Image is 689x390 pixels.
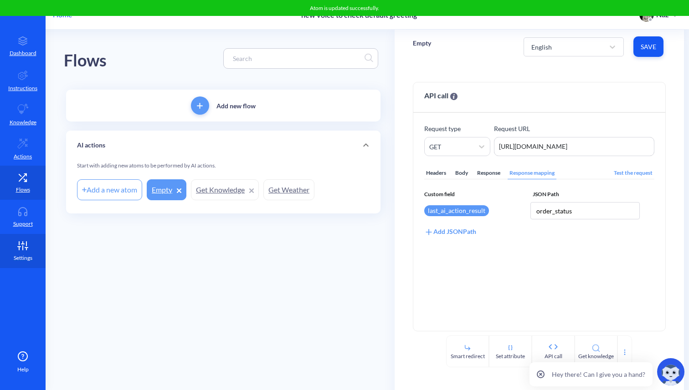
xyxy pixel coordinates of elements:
div: Response mapping [508,167,556,179]
p: Request URL [494,124,654,133]
span: JSON Path [533,190,642,198]
input: Search [228,53,365,64]
div: Smart redirect [451,352,485,360]
a: Get Weather [263,179,314,200]
div: Start with adding new atoms to be performed by AI actions. [77,162,370,177]
button: add [191,96,209,115]
p: Settings [14,254,32,262]
textarea: [URL][DOMAIN_NAME] [494,137,654,156]
div: English [531,42,552,51]
p: Add new flow [216,101,256,111]
div: Response [475,167,502,179]
p: Dashboard [10,49,36,57]
div: GET [429,142,441,152]
div: Headers [424,167,448,179]
p: Empty [413,39,431,48]
p: Flows [16,186,30,194]
span: Help [17,365,29,374]
div: Body [453,167,470,179]
div: Flows [64,48,107,74]
input: Enter JSON path [530,202,640,219]
div: Set attribute [496,352,525,360]
div: Add JSONPath [424,227,476,237]
p: Hey there! Can I give you a hand? [552,370,645,379]
div: last_ai_action_result [424,205,489,216]
div: API call [545,352,562,360]
div: Add a new atom [77,179,142,200]
div: Test the request [612,167,654,179]
p: Instructions [8,84,37,92]
button: Save [633,36,663,57]
a: Empty [147,179,186,200]
div: Get knowledge [578,352,614,360]
span: Atom is updated successfully. [310,5,379,11]
p: Knowledge [10,118,36,127]
p: Actions [14,152,32,161]
div: AI actions [66,131,380,160]
p: AI actions [77,141,105,150]
span: Save [641,42,656,51]
p: Support [13,220,33,228]
a: Get Knowledge [191,179,259,200]
p: Request type [424,124,490,133]
span: Custom field [424,190,533,198]
img: copilot-icon.svg [657,358,684,385]
span: API call [424,90,458,101]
